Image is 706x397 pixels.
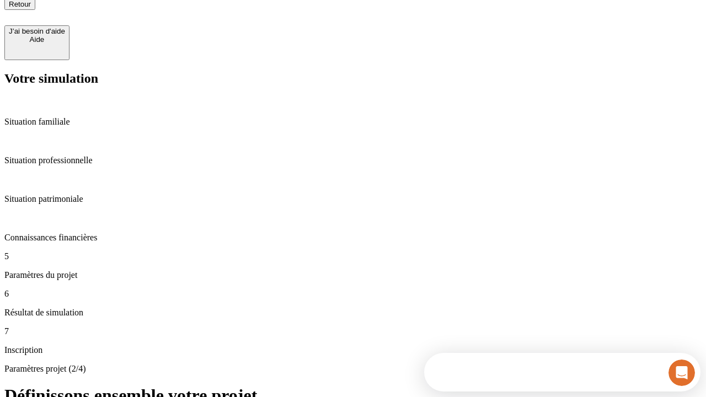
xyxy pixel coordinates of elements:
[424,353,700,391] iframe: Intercom live chat discovery launcher
[4,25,69,60] button: J’ai besoin d'aideAide
[4,289,702,299] p: 6
[4,345,702,355] p: Inscription
[4,251,702,261] p: 5
[4,155,702,165] p: Situation professionnelle
[4,71,702,86] h2: Votre simulation
[9,35,65,44] div: Aide
[668,360,695,386] iframe: Intercom live chat
[4,270,702,280] p: Paramètres du projet
[9,27,65,35] div: J’ai besoin d'aide
[4,233,702,243] p: Connaissances financières
[4,194,702,204] p: Situation patrimoniale
[4,326,702,336] p: 7
[4,117,702,127] p: Situation familiale
[4,308,702,318] p: Résultat de simulation
[4,364,702,374] p: Paramètres projet (2/4)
